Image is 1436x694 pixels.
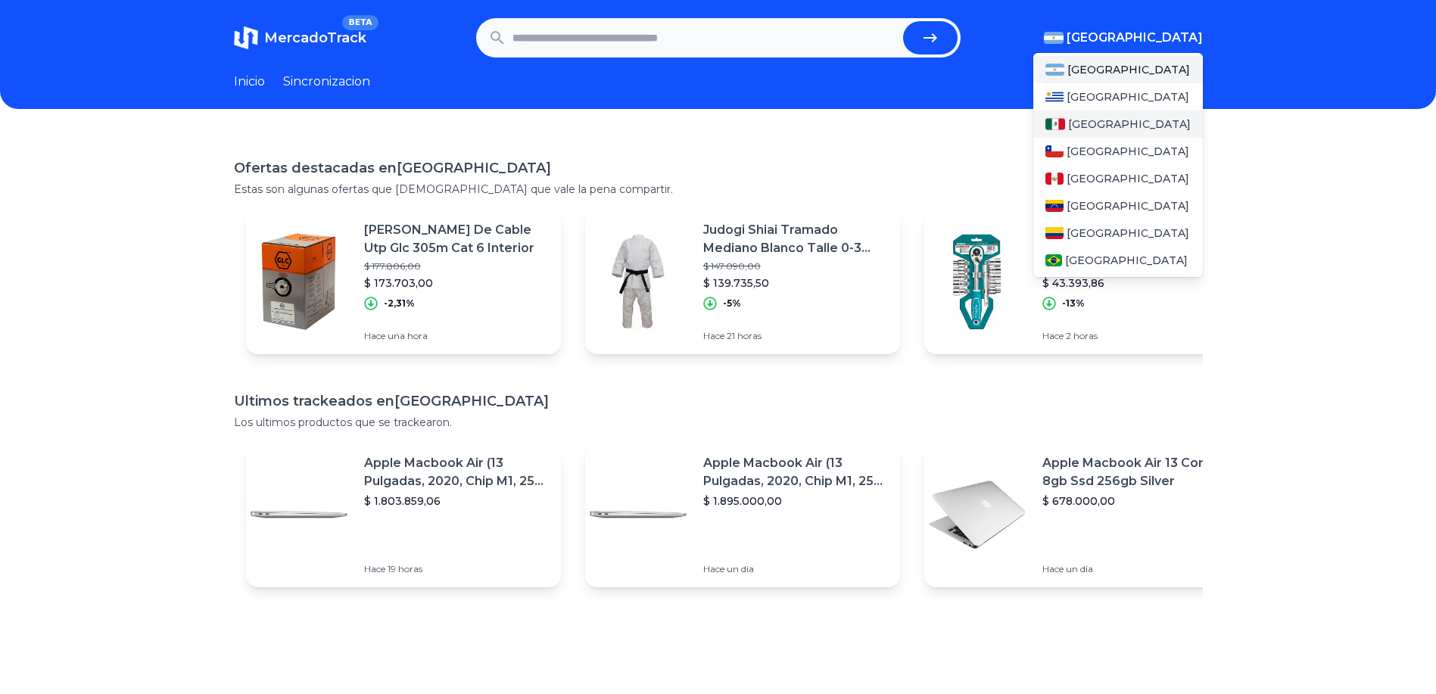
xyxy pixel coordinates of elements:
p: Estas son algunas ofertas que [DEMOGRAPHIC_DATA] que vale la pena compartir. [234,182,1203,197]
a: Brasil[GEOGRAPHIC_DATA] [1033,247,1203,274]
p: Hace 21 horas [703,330,888,342]
span: [GEOGRAPHIC_DATA] [1065,253,1188,268]
img: MercadoTrack [234,26,258,50]
a: Colombia[GEOGRAPHIC_DATA] [1033,219,1203,247]
p: $ 173.703,00 [364,275,549,291]
p: -2,31% [384,297,415,310]
p: $ 1.895.000,00 [703,493,888,509]
p: Hace 2 horas [1042,330,1227,342]
img: Featured image [246,462,352,568]
img: Chile [1045,145,1064,157]
span: BETA [342,15,378,30]
a: Chile[GEOGRAPHIC_DATA] [1033,138,1203,165]
p: $ 139.735,50 [703,275,888,291]
p: $ 147.090,00 [703,260,888,272]
span: [GEOGRAPHIC_DATA] [1067,89,1189,104]
p: -13% [1062,297,1085,310]
a: Inicio [234,73,265,91]
img: Brasil [1045,254,1063,266]
p: Hace un día [703,563,888,575]
p: Apple Macbook Air 13 Core I5 8gb Ssd 256gb Silver [1042,454,1227,490]
p: $ 678.000,00 [1042,493,1227,509]
p: -5% [723,297,741,310]
img: Featured image [246,229,352,335]
button: [GEOGRAPHIC_DATA] [1044,29,1203,47]
a: Uruguay[GEOGRAPHIC_DATA] [1033,83,1203,110]
span: [GEOGRAPHIC_DATA] [1067,198,1189,213]
span: [GEOGRAPHIC_DATA] [1067,171,1189,186]
p: Hace un día [1042,563,1227,575]
a: Sincronizacion [283,73,370,91]
a: Mexico[GEOGRAPHIC_DATA] [1033,110,1203,138]
p: Los ultimos productos que se trackearon. [234,415,1203,430]
img: Uruguay [1045,91,1064,103]
p: [PERSON_NAME] De Cable Utp Glc 305m Cat 6 Interior [364,221,549,257]
a: Featured imageJudogi Shiai Tramado Mediano Blanco Talle 0-3 Uniforme Judo$ 147.090,00$ 139.735,50... [585,209,900,354]
p: $ 177.806,00 [364,260,549,272]
p: Hace una hora [364,330,549,342]
p: Apple Macbook Air (13 Pulgadas, 2020, Chip M1, 256 Gb De Ssd, 8 Gb De Ram) - Plata [364,454,549,490]
img: Mexico [1045,118,1065,130]
a: MercadoTrackBETA [234,26,366,50]
span: [GEOGRAPHIC_DATA] [1067,144,1189,159]
img: Peru [1045,173,1064,185]
a: Peru[GEOGRAPHIC_DATA] [1033,165,1203,192]
a: Featured imageSet Juego De Tubos 1/2'' Con Crique Y Extensión 12pz Total$ 49.878,00$ 43.393,86-13... [924,209,1239,354]
img: Argentina [1044,32,1064,44]
a: Venezuela[GEOGRAPHIC_DATA] [1033,192,1203,219]
p: $ 43.393,86 [1042,275,1227,291]
img: Featured image [585,229,691,335]
img: Colombia [1045,227,1064,239]
img: Venezuela [1045,200,1064,212]
a: Argentina[GEOGRAPHIC_DATA] [1033,56,1203,83]
h1: Ofertas destacadas en [GEOGRAPHIC_DATA] [234,157,1203,179]
p: Hace 19 horas [364,563,549,575]
a: Featured image[PERSON_NAME] De Cable Utp Glc 305m Cat 6 Interior$ 177.806,00$ 173.703,00-2,31%Hac... [246,209,561,354]
p: Judogi Shiai Tramado Mediano Blanco Talle 0-3 Uniforme Judo [703,221,888,257]
p: Apple Macbook Air (13 Pulgadas, 2020, Chip M1, 256 Gb De Ssd, 8 Gb De Ram) - Plata [703,454,888,490]
img: Argentina [1045,64,1065,76]
img: Featured image [924,462,1030,568]
span: MercadoTrack [264,30,366,46]
a: Featured imageApple Macbook Air (13 Pulgadas, 2020, Chip M1, 256 Gb De Ssd, 8 Gb De Ram) - Plata$... [585,442,900,587]
img: Featured image [924,229,1030,335]
h1: Ultimos trackeados en [GEOGRAPHIC_DATA] [234,391,1203,412]
p: $ 1.803.859,06 [364,493,549,509]
span: [GEOGRAPHIC_DATA] [1067,226,1189,241]
img: Featured image [585,462,691,568]
a: Featured imageApple Macbook Air (13 Pulgadas, 2020, Chip M1, 256 Gb De Ssd, 8 Gb De Ram) - Plata$... [246,442,561,587]
a: Featured imageApple Macbook Air 13 Core I5 8gb Ssd 256gb Silver$ 678.000,00Hace un día [924,442,1239,587]
span: [GEOGRAPHIC_DATA] [1068,117,1191,132]
span: [GEOGRAPHIC_DATA] [1067,29,1203,47]
span: [GEOGRAPHIC_DATA] [1067,62,1190,77]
